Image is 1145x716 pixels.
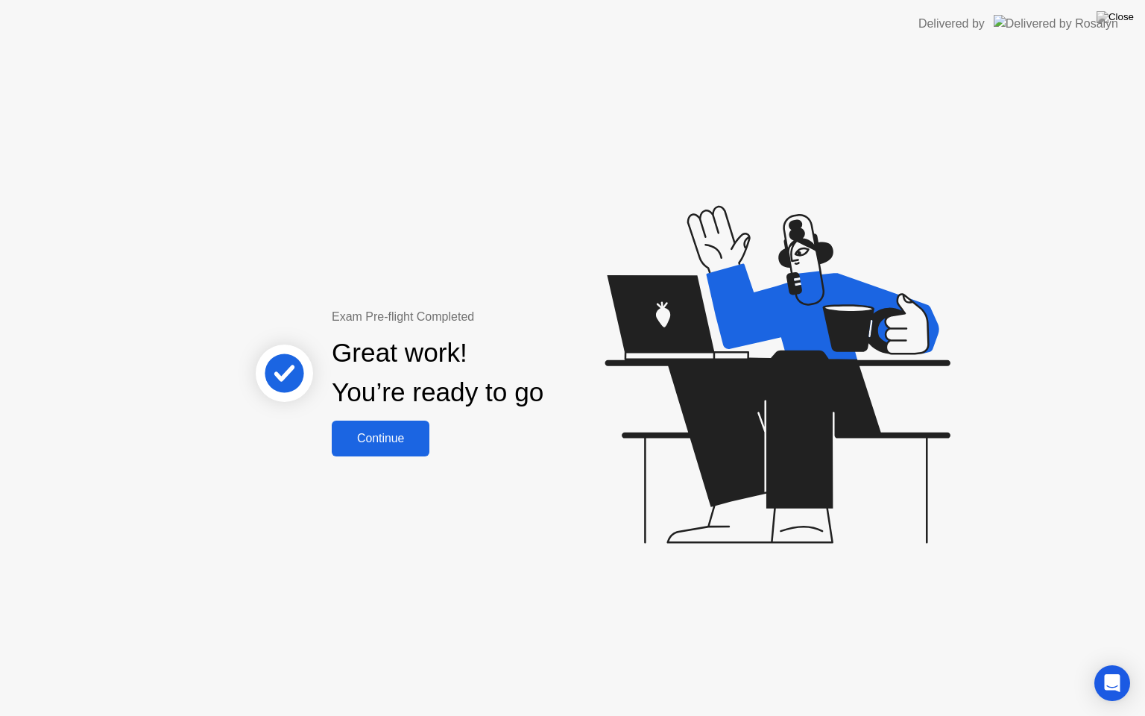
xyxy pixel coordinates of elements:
[332,333,543,412] div: Great work! You’re ready to go
[1097,11,1134,23] img: Close
[332,421,429,456] button: Continue
[918,15,985,33] div: Delivered by
[1094,665,1130,701] div: Open Intercom Messenger
[994,15,1118,32] img: Delivered by Rosalyn
[336,432,425,445] div: Continue
[332,308,640,326] div: Exam Pre-flight Completed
